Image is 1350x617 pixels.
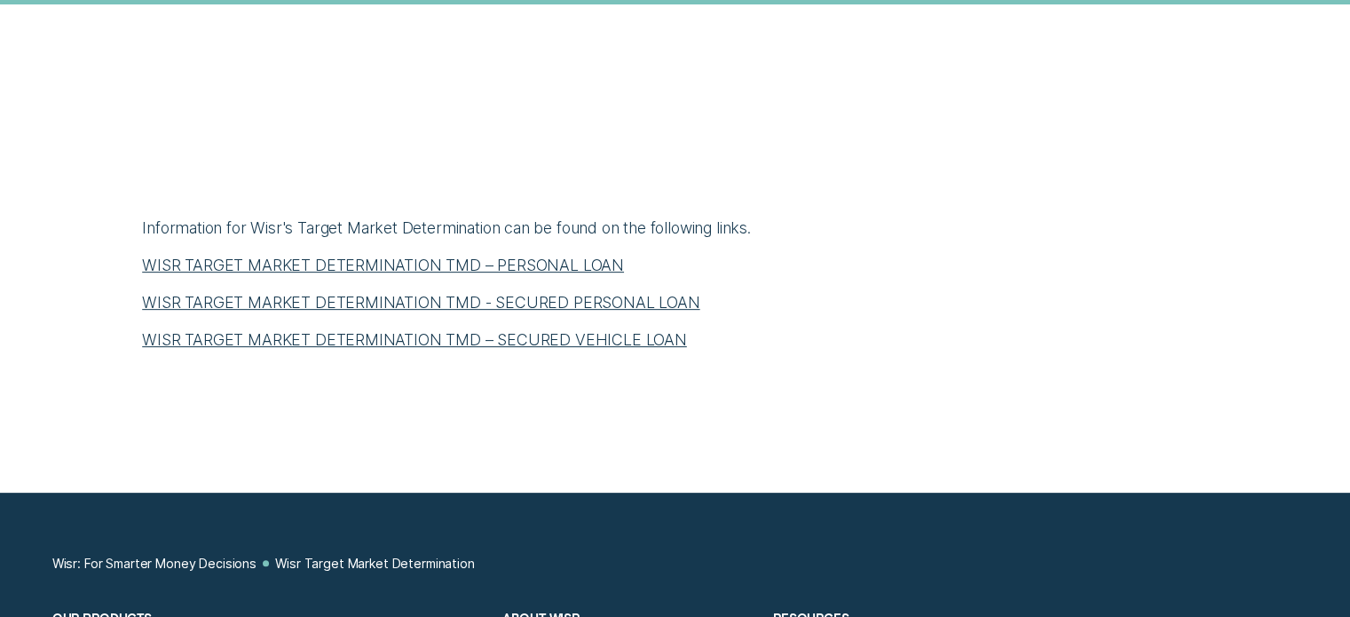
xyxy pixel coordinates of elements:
a: Wisr: For Smarter Money Decisions [52,556,257,572]
a: WISR TARGET MARKET DETERMINATION TMD – SECURED VEHICLE LOAN [142,330,687,349]
a: WISR TARGET MARKET DETERMINATION TMD – PERSONAL LOAN [142,256,624,274]
a: WISR TARGET MARKET DETERMINATION TMD - SECURED PERSONAL LOAN [142,293,699,312]
a: Wisr Target Market Determination [275,556,474,572]
p: Information for Wisr's Target Market Determination can be found on the following links. [142,218,1208,239]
